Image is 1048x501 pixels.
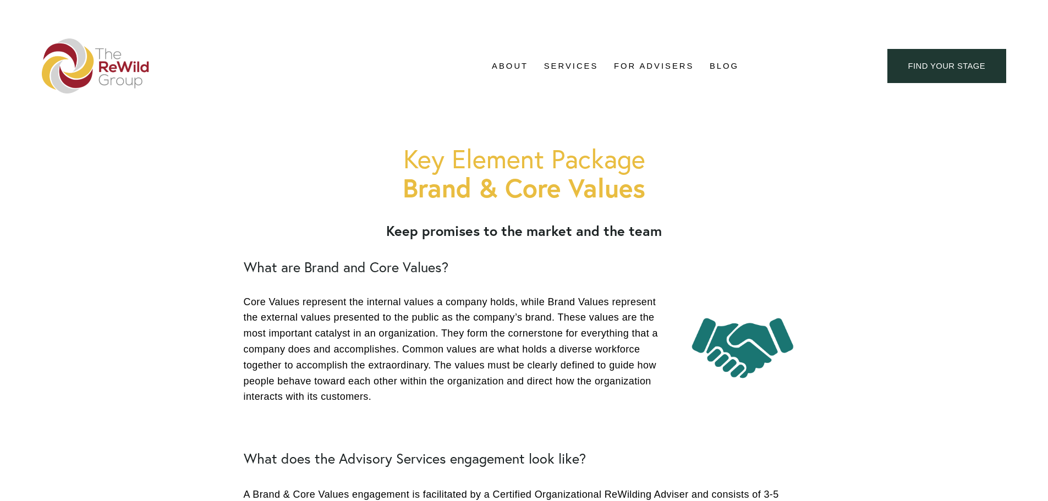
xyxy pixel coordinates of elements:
[492,59,528,74] span: About
[244,450,805,467] h2: What does the Advisory Services engagement look like?
[244,294,805,405] p: Core Values represent the internal values a company holds, while Brand Values represent the exter...
[544,58,599,74] a: folder dropdown
[386,222,662,240] strong: Keep promises to the market and the team
[710,58,739,74] a: Blog
[403,170,645,205] strong: Brand & Core Values
[492,58,528,74] a: folder dropdown
[244,144,805,203] h1: Key Element Package
[887,49,1006,84] a: find your stage
[42,38,150,93] img: The ReWild Group
[614,58,694,74] a: For Advisers
[544,59,599,74] span: Services
[244,259,805,276] h2: What are Brand and Core Values?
